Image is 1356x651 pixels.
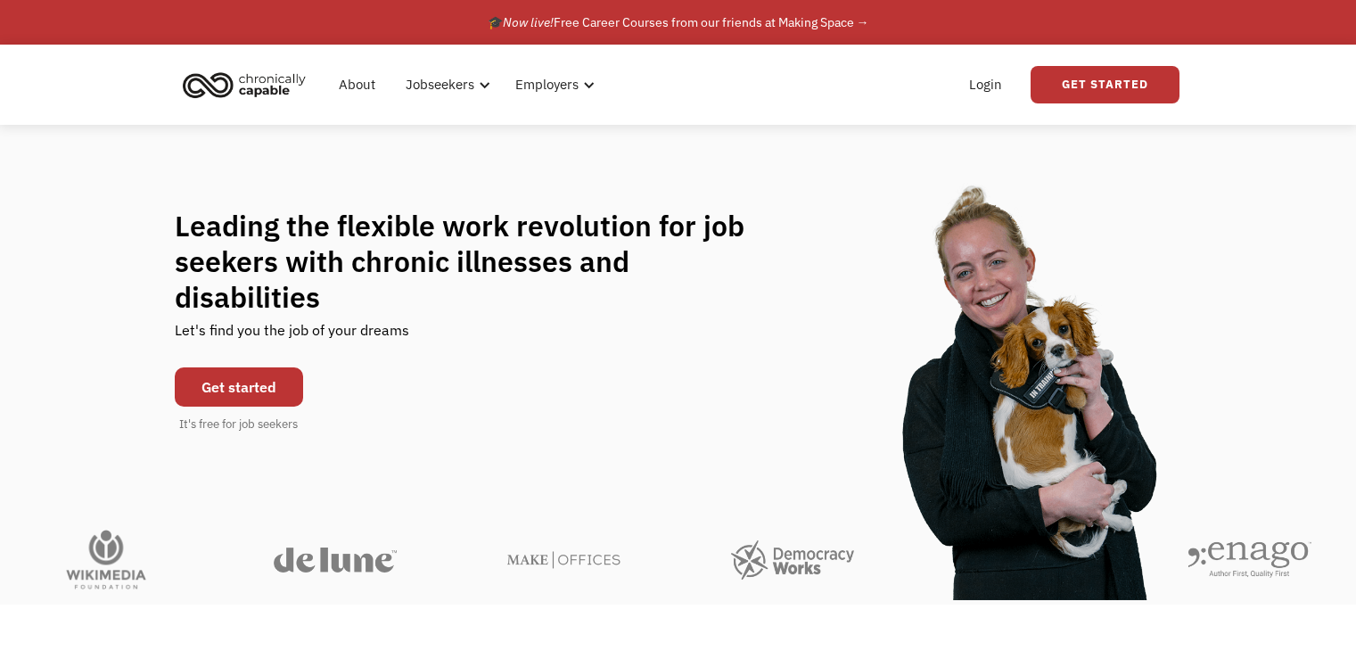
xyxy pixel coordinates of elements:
a: Get started [175,367,303,407]
a: Login [958,56,1013,113]
div: Employers [515,74,579,95]
img: Chronically Capable logo [177,65,311,104]
a: home [177,65,319,104]
div: Jobseekers [406,74,474,95]
div: It's free for job seekers [179,416,298,433]
div: Let's find you the job of your dreams [175,315,409,358]
div: Employers [505,56,600,113]
a: Get Started [1031,66,1179,103]
em: Now live! [503,14,554,30]
a: About [328,56,386,113]
div: Jobseekers [395,56,496,113]
div: 🎓 Free Career Courses from our friends at Making Space → [488,12,869,33]
h1: Leading the flexible work revolution for job seekers with chronic illnesses and disabilities [175,208,779,315]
